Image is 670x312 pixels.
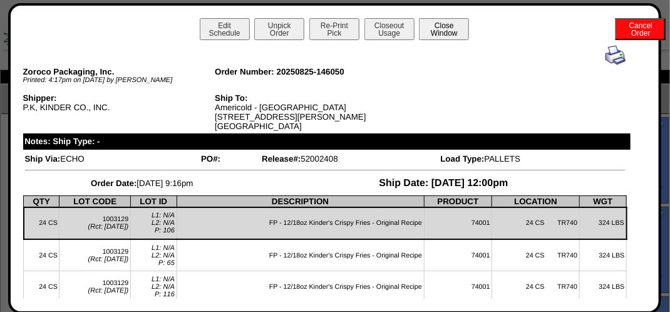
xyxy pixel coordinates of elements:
td: 74001 [424,271,492,303]
div: P.K, KINDER CO., INC. [23,93,215,122]
td: 52002408 [261,153,438,164]
button: CancelOrder [616,18,666,40]
th: LOT CODE [59,195,130,207]
span: L1: N/A L2: N/A P: 65 [152,244,175,267]
td: 24 CS TR740 [492,207,580,239]
td: 24 CS [24,271,59,303]
th: WGT [579,195,626,207]
span: L1: N/A L2: N/A P: 106 [152,212,175,234]
div: Ship To: [215,93,407,103]
td: FP - 12/18oz Kinder's Crispy Fries - Original Recipe [177,271,424,303]
td: [DATE] 9:16pm [24,177,260,190]
span: Ship Date: [DATE] 12:00pm [379,178,508,189]
th: PRODUCT [424,195,492,207]
img: print.gif [606,45,626,65]
td: 74001 [424,207,492,239]
div: Zoroco Packaging, Inc. [23,67,215,76]
span: (Rct: [DATE]) [88,287,129,294]
span: (Rct: [DATE]) [88,256,129,263]
td: PALLETS [440,153,626,164]
button: UnpickOrder [254,18,304,40]
th: DESCRIPTION [177,195,424,207]
span: L1: N/A L2: N/A P: 116 [152,276,175,298]
th: LOCATION [492,195,580,207]
button: CloseoutUsage [364,18,415,40]
div: Order Number: 20250825-146050 [215,67,407,76]
td: FP - 12/18oz Kinder's Crispy Fries - Original Recipe [177,239,424,271]
td: 1003129 [59,271,130,303]
span: Load Type: [440,154,484,164]
span: (Rct: [DATE]) [88,223,129,231]
td: 324 LBS [579,271,626,303]
span: Order Date: [91,179,137,188]
td: FP - 12/18oz Kinder's Crispy Fries - Original Recipe [177,207,424,239]
td: 24 CS [24,207,59,239]
td: ECHO [24,153,200,164]
div: Notes: Ship Type: - [23,133,631,150]
td: 24 CS [24,239,59,271]
div: Americold - [GEOGRAPHIC_DATA] [STREET_ADDRESS][PERSON_NAME] [GEOGRAPHIC_DATA] [215,93,407,131]
td: 1003129 [59,207,130,239]
td: 1003129 [59,239,130,271]
button: CloseWindow [419,18,469,40]
a: CloseWindow [418,28,470,38]
th: LOT ID [130,195,177,207]
td: 324 LBS [579,207,626,239]
th: QTY [24,195,59,207]
td: 24 CS TR740 [492,271,580,303]
span: Ship Via: [25,154,61,164]
button: EditSchedule [200,18,250,40]
span: Release#: [262,154,301,164]
td: 324 LBS [579,239,626,271]
div: Printed: 4:17pm on [DATE] by [PERSON_NAME] [23,76,215,84]
div: Shipper: [23,93,215,103]
td: 24 CS TR740 [492,239,580,271]
span: PO#: [201,154,220,164]
button: Re-PrintPick [309,18,359,40]
td: 74001 [424,239,492,271]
